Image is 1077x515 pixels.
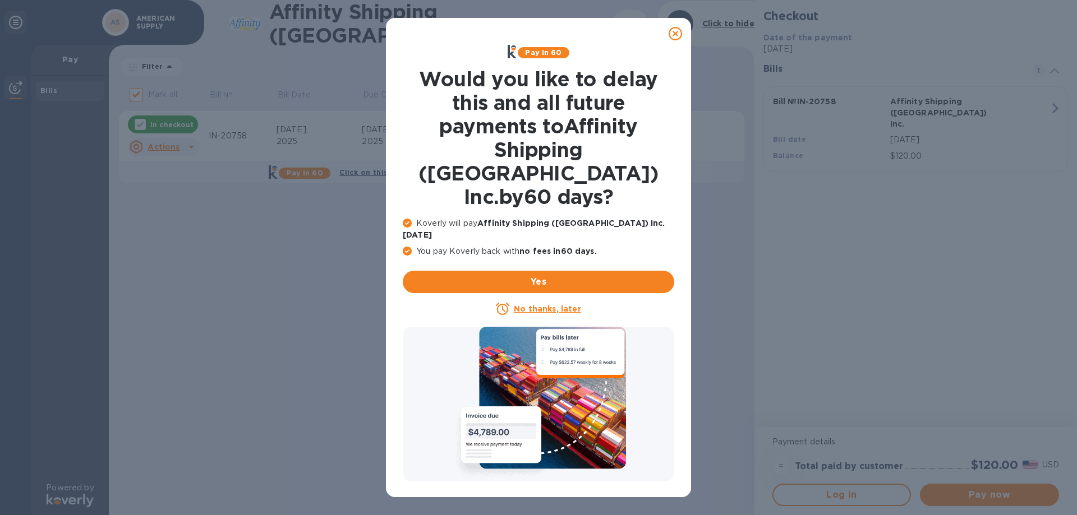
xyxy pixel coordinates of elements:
[412,275,665,289] span: Yes
[403,219,665,239] b: Affinity Shipping ([GEOGRAPHIC_DATA]) Inc. [DATE]
[525,48,561,57] b: Pay in 60
[519,247,596,256] b: no fees in 60 days .
[514,304,581,313] u: No thanks, later
[403,217,674,241] p: Koverly will pay
[403,271,674,293] button: Yes
[403,245,674,257] p: You pay Koverly back with
[403,67,674,208] h1: Would you like to delay this and all future payments to Affinity Shipping ([GEOGRAPHIC_DATA]) Inc...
